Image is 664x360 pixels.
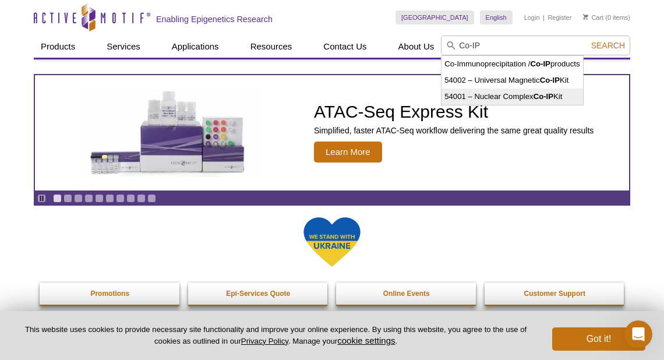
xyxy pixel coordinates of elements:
a: Go to slide 4 [84,194,93,203]
span: Search [591,41,625,50]
h2: ATAC-Seq Express Kit [314,103,594,121]
a: Register [548,13,571,22]
a: Promotions [40,283,181,305]
iframe: Intercom live chat [624,320,652,348]
a: English [480,10,513,24]
a: Services [100,36,147,58]
a: Epi-Services Quote [188,283,329,305]
a: Go to slide 1 [53,194,62,203]
button: Search [588,40,628,51]
input: Keyword, Cat. No. [441,36,630,55]
a: Toggle autoplay [37,194,46,203]
a: Go to slide 7 [116,194,125,203]
a: Go to slide 2 [63,194,72,203]
a: Privacy Policy [241,337,288,345]
strong: Epi-Services Quote [226,290,290,298]
img: Your Cart [583,14,588,20]
a: [GEOGRAPHIC_DATA] [395,10,474,24]
a: Products [34,36,82,58]
strong: Co-IP [530,59,550,68]
strong: Co-IP [540,76,560,84]
article: ATAC-Seq Express Kit [35,75,629,190]
strong: Online Events [383,290,430,298]
strong: Co-IP [534,92,553,101]
img: We Stand With Ukraine [303,216,361,268]
a: Applications [165,36,226,58]
a: Go to slide 9 [137,194,146,203]
a: Go to slide 5 [95,194,104,203]
a: ATAC-Seq Express Kit ATAC-Seq Express Kit Simplified, faster ATAC-Seq workflow delivering the sam... [35,75,629,190]
a: Go to slide 3 [74,194,83,203]
a: Go to slide 8 [126,194,135,203]
a: Go to slide 10 [147,194,156,203]
a: Go to slide 6 [105,194,114,203]
p: Simplified, faster ATAC-Seq workflow delivering the same great quality results [314,125,594,136]
a: Online Events [336,283,477,305]
li: (0 items) [583,10,630,24]
li: | [543,10,545,24]
li: 54002 – Universal Magnetic Kit [442,72,582,89]
p: This website uses cookies to provide necessary site functionality and improve your online experie... [19,324,533,347]
h2: Enabling Epigenetics Research [156,14,273,24]
strong: Promotions [90,290,129,298]
img: ATAC-Seq Express Kit [73,89,265,177]
a: Cart [583,13,603,22]
li: 54001 – Nuclear Complex Kit [442,89,582,105]
a: About Us [391,36,442,58]
button: Got it! [552,327,645,351]
span: Learn More [314,142,382,163]
strong: Customer Support [524,290,585,298]
li: Co-Immunoprecipitation / products [442,56,582,72]
a: Customer Support [485,283,626,305]
a: Resources [243,36,299,58]
a: Login [524,13,540,22]
a: Contact Us [316,36,373,58]
button: cookie settings [337,336,395,345]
